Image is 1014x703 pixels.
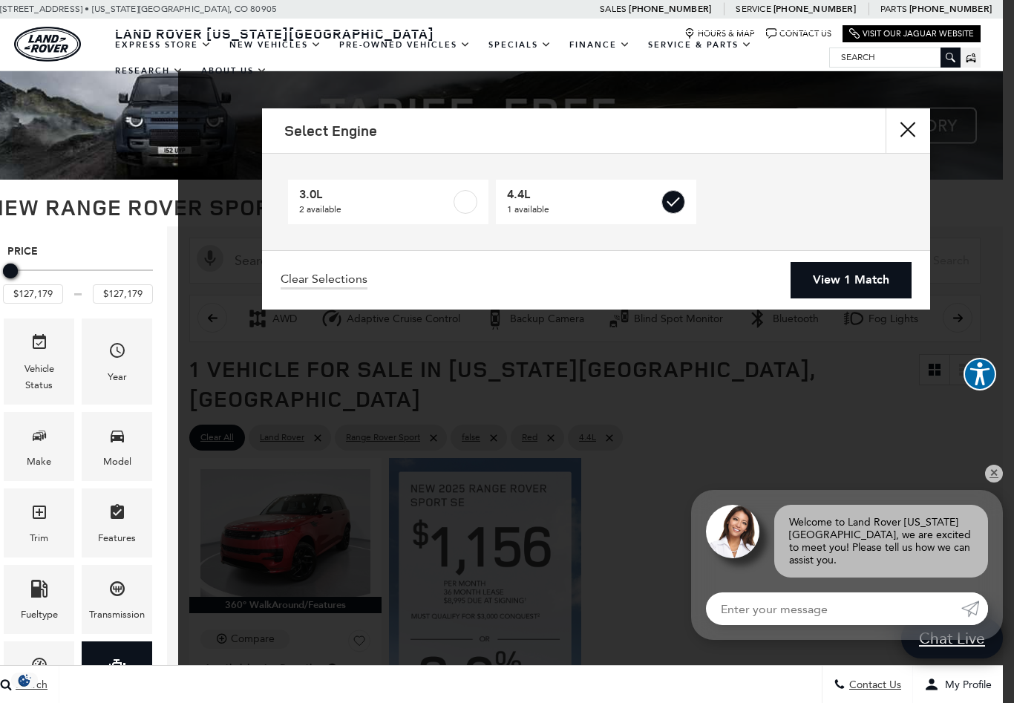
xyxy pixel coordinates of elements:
[82,318,152,404] div: YearYear
[3,264,18,278] div: Maximum Price
[89,606,145,623] div: Transmission
[766,28,831,39] a: Contact Us
[507,187,658,202] span: 4.4L
[106,24,443,42] a: Land Rover [US_STATE][GEOGRAPHIC_DATA]
[4,565,74,634] div: FueltypeFueltype
[82,488,152,558] div: FeaturesFeatures
[21,606,58,623] div: Fueltype
[288,180,488,224] a: 3.0L2 available
[108,423,126,454] span: Model
[629,3,711,15] a: [PHONE_NUMBER]
[103,454,131,470] div: Model
[880,4,907,14] span: Parts
[30,576,48,606] span: Fueltype
[886,108,930,153] button: Close
[299,187,451,202] span: 3.0L
[299,202,451,217] span: 2 available
[507,202,658,217] span: 1 available
[30,653,48,683] span: Mileage
[706,505,759,558] img: Agent profile photo
[192,58,276,84] a: About Us
[913,666,1003,703] button: Open user profile menu
[639,32,761,58] a: Service & Parts
[98,530,136,546] div: Features
[108,338,126,368] span: Year
[600,4,627,14] span: Sales
[964,358,996,393] aside: Accessibility Help Desk
[115,24,434,42] span: Land Rover [US_STATE][GEOGRAPHIC_DATA]
[939,679,992,691] span: My Profile
[4,318,74,404] div: VehicleVehicle Status
[496,180,696,224] a: 4.4L1 available
[30,500,48,530] span: Trim
[773,3,856,15] a: [PHONE_NUMBER]
[774,505,988,578] div: Welcome to Land Rover [US_STATE][GEOGRAPHIC_DATA], we are excited to meet you! Please tell us how...
[4,488,74,558] div: TrimTrim
[14,27,81,62] img: Land Rover
[220,32,330,58] a: New Vehicles
[791,262,912,298] a: View 1 Match
[284,122,377,139] h2: Select Engine
[27,454,51,470] div: Make
[93,284,153,304] input: Maximum
[480,32,560,58] a: Specials
[964,358,996,390] button: Explore your accessibility options
[560,32,639,58] a: Finance
[30,330,48,360] span: Vehicle
[7,673,42,688] img: Opt-Out Icon
[7,245,148,258] h5: Price
[961,592,988,625] a: Submit
[82,565,152,634] div: TransmissionTransmission
[15,361,63,393] div: Vehicle Status
[106,32,829,84] nav: Main Navigation
[108,500,126,530] span: Features
[106,32,220,58] a: EXPRESS STORE
[106,58,192,84] a: Research
[830,48,960,66] input: Search
[30,423,48,454] span: Make
[14,27,81,62] a: land-rover
[684,28,755,39] a: Hours & Map
[82,412,152,481] div: ModelModel
[108,576,126,606] span: Transmission
[281,272,367,290] a: Clear Selections
[736,4,771,14] span: Service
[849,28,974,39] a: Visit Our Jaguar Website
[909,3,992,15] a: [PHONE_NUMBER]
[30,530,48,546] div: Trim
[4,412,74,481] div: MakeMake
[706,592,961,625] input: Enter your message
[845,679,901,691] span: Contact Us
[330,32,480,58] a: Pre-Owned Vehicles
[108,653,126,683] span: Engine
[3,258,153,304] div: Price
[7,673,42,688] section: Click to Open Cookie Consent Modal
[3,284,63,304] input: Minimum
[108,369,127,385] div: Year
